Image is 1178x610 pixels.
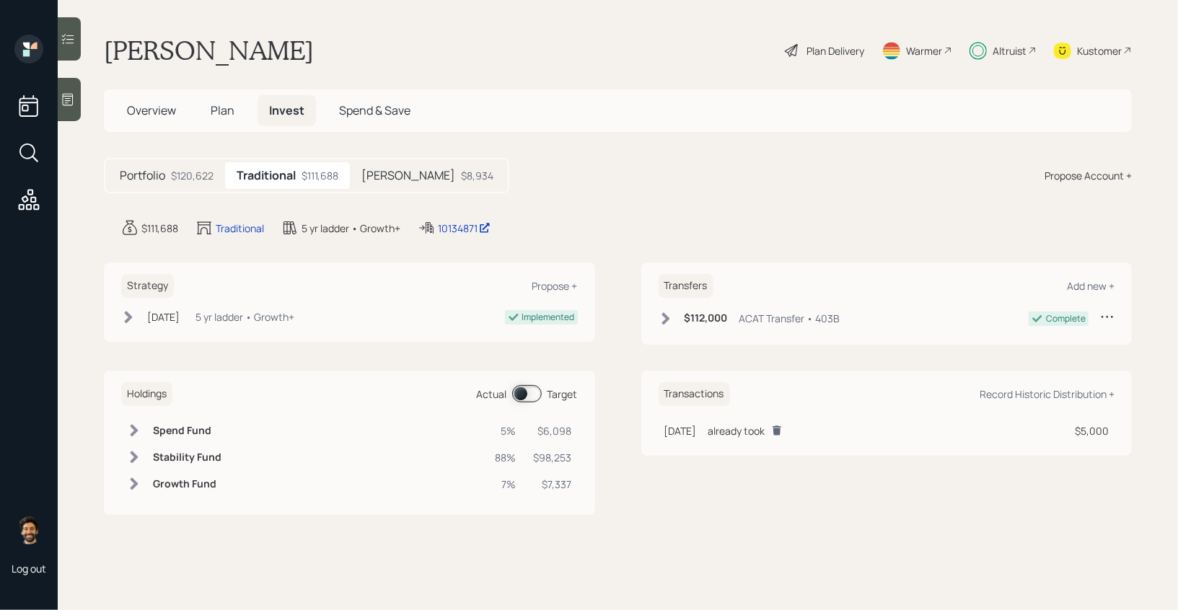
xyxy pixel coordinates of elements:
div: 5% [496,423,517,438]
div: Warmer [906,43,942,58]
div: 5 yr ladder • Growth+ [302,221,400,236]
div: $5,000 [1075,423,1109,438]
h6: Strategy [121,274,174,298]
div: Actual [477,386,507,402]
h6: $112,000 [685,312,728,324]
h5: [PERSON_NAME] [361,169,455,182]
div: Target [548,386,578,402]
div: 5 yr ladder • Growth+ [195,309,294,324]
div: $98,253 [534,450,572,465]
div: $111,688 [141,221,178,236]
div: Altruist [993,43,1027,58]
div: Log out [12,562,46,575]
h6: Spend Fund [153,425,221,437]
div: [DATE] [664,423,697,438]
div: 10134871 [438,221,491,236]
h6: Growth Fund [153,478,221,490]
div: $7,337 [534,477,572,492]
h5: Traditional [237,169,296,182]
div: $120,622 [171,168,214,183]
div: Add new + [1067,279,1115,293]
img: eric-schwartz-headshot.png [14,516,43,544]
h5: Portfolio [120,169,165,182]
div: Complete [1046,312,1086,325]
div: ACAT Transfer • 403B [739,311,840,326]
div: Propose Account + [1045,168,1132,183]
div: $111,688 [302,168,338,183]
div: Kustomer [1077,43,1122,58]
span: Plan [211,102,234,118]
div: 7% [496,477,517,492]
div: 88% [496,450,517,465]
div: [DATE] [147,309,180,324]
div: Plan Delivery [806,43,864,58]
div: $6,098 [534,423,572,438]
h6: Holdings [121,382,172,406]
div: $8,934 [461,168,493,183]
span: Overview [127,102,176,118]
div: Traditional [216,221,264,236]
div: Implemented [522,311,575,324]
div: already took [708,423,765,438]
h6: Transactions [659,382,730,406]
span: Invest [269,102,304,118]
div: Propose + [532,279,578,293]
h6: Transfers [659,274,713,298]
h6: Stability Fund [153,451,221,464]
span: Spend & Save [339,102,410,118]
div: Record Historic Distribution + [980,387,1115,401]
h1: [PERSON_NAME] [104,35,314,66]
